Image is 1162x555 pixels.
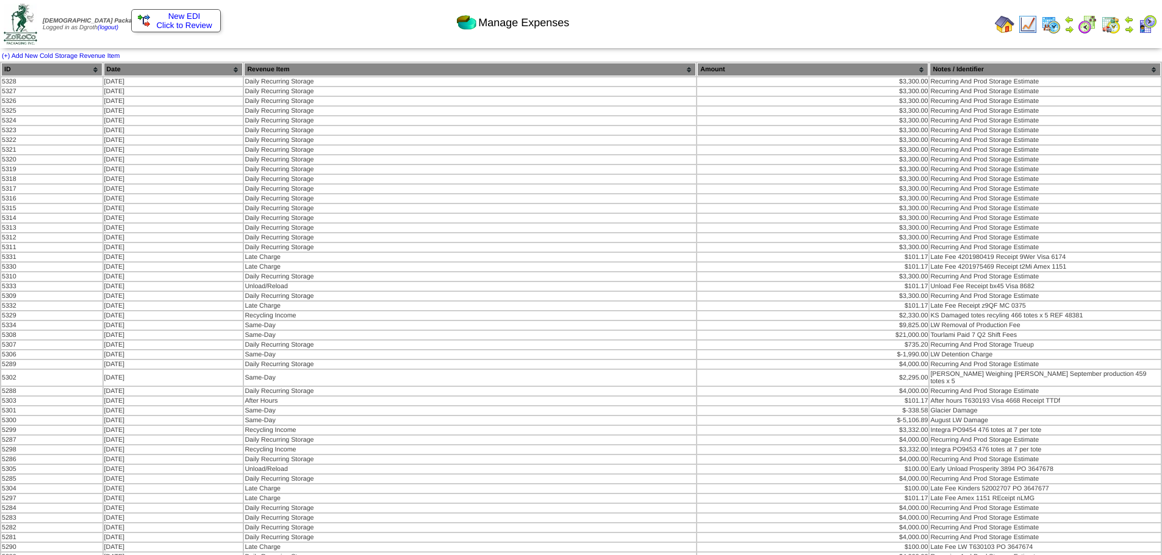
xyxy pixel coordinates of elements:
[698,78,928,85] div: $3,300.00
[244,63,696,76] th: Revenue Item
[930,292,1161,300] td: Recurring And Prod Storage Estimate
[930,97,1161,105] td: Recurring And Prod Storage Estimate
[698,224,928,232] div: $3,300.00
[698,97,928,105] div: $3,300.00
[244,77,696,86] td: Daily Recurring Storage
[930,514,1161,522] td: Recurring And Prod Storage Estimate
[478,16,569,29] span: Manage Expenses
[2,52,120,60] a: (+) Add New Cold Storage Revenue Item
[698,88,928,95] div: $3,300.00
[1,387,102,395] td: 5288
[244,126,696,135] td: Daily Recurring Storage
[1,87,102,96] td: 5327
[104,233,243,242] td: [DATE]
[1,436,102,444] td: 5287
[1064,15,1074,24] img: arrowleft.gif
[43,18,145,24] span: [DEMOGRAPHIC_DATA] Packaging
[930,350,1161,359] td: LW Detention Charge
[698,107,928,115] div: $3,300.00
[104,311,243,320] td: [DATE]
[104,224,243,232] td: [DATE]
[244,214,696,222] td: Daily Recurring Storage
[1,97,102,105] td: 5326
[104,341,243,349] td: [DATE]
[244,272,696,281] td: Daily Recurring Storage
[104,321,243,330] td: [DATE]
[1,292,102,300] td: 5309
[698,283,928,290] div: $101.17
[244,406,696,415] td: Same-Day
[244,341,696,349] td: Daily Recurring Storage
[930,465,1161,473] td: Early Unload Prosperity 3894 PO 3647678
[1,311,102,320] td: 5329
[1,77,102,86] td: 5328
[698,185,928,193] div: $3,300.00
[930,185,1161,193] td: Recurring And Prod Storage Estimate
[104,146,243,154] td: [DATE]
[698,436,928,444] div: $4,000.00
[104,350,243,359] td: [DATE]
[698,485,928,492] div: $100.00
[244,282,696,291] td: Unload/Reload
[104,263,243,271] td: [DATE]
[930,494,1161,503] td: Late Fee Amex 1151 REceipt nLMG
[698,465,928,473] div: $100.00
[104,126,243,135] td: [DATE]
[930,331,1161,339] td: Tourlami Paid 7 Q2 Shift Fees
[244,292,696,300] td: Daily Recurring Storage
[244,185,696,193] td: Daily Recurring Storage
[244,107,696,115] td: Daily Recurring Storage
[698,175,928,183] div: $3,300.00
[244,194,696,203] td: Daily Recurring Storage
[104,360,243,369] td: [DATE]
[930,360,1161,369] td: Recurring And Prod Storage Estimate
[698,146,928,154] div: $3,300.00
[698,234,928,241] div: $3,300.00
[930,475,1161,483] td: Recurring And Prod Storage Estimate
[244,426,696,434] td: Recycling Income
[930,175,1161,183] td: Recurring And Prod Storage Estimate
[698,244,928,251] div: $3,300.00
[244,523,696,532] td: Daily Recurring Storage
[138,15,150,27] img: ediSmall.gif
[104,494,243,503] td: [DATE]
[1,282,102,291] td: 5333
[244,155,696,164] td: Daily Recurring Storage
[244,397,696,405] td: After Hours
[244,484,696,493] td: Late Charge
[104,426,243,434] td: [DATE]
[244,302,696,310] td: Late Charge
[104,302,243,310] td: [DATE]
[1,350,102,359] td: 5306
[1,63,102,76] th: ID
[930,321,1161,330] td: LW Removal of Production Fee
[930,543,1161,551] td: Late Fee LW T630103 PO 3647674
[698,456,928,463] div: $4,000.00
[1,484,102,493] td: 5304
[1,406,102,415] td: 5301
[244,360,696,369] td: Daily Recurring Storage
[244,97,696,105] td: Daily Recurring Storage
[104,370,243,386] td: [DATE]
[104,455,243,464] td: [DATE]
[930,63,1161,76] th: Notes / Identifier
[1,321,102,330] td: 5334
[1,370,102,386] td: 5302
[138,12,214,30] a: New EDI Click to Review
[698,361,928,368] div: $4,000.00
[138,21,214,30] span: Click to Review
[1,272,102,281] td: 5310
[698,407,928,414] div: $-338.58
[930,107,1161,115] td: Recurring And Prod Storage Estimate
[104,484,243,493] td: [DATE]
[1,504,102,512] td: 5284
[930,194,1161,203] td: Recurring And Prod Storage Estimate
[698,214,928,222] div: $3,300.00
[104,185,243,193] td: [DATE]
[698,524,928,531] div: $4,000.00
[244,136,696,144] td: Daily Recurring Storage
[1,253,102,261] td: 5331
[1,302,102,310] td: 5332
[104,97,243,105] td: [DATE]
[698,514,928,521] div: $4,000.00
